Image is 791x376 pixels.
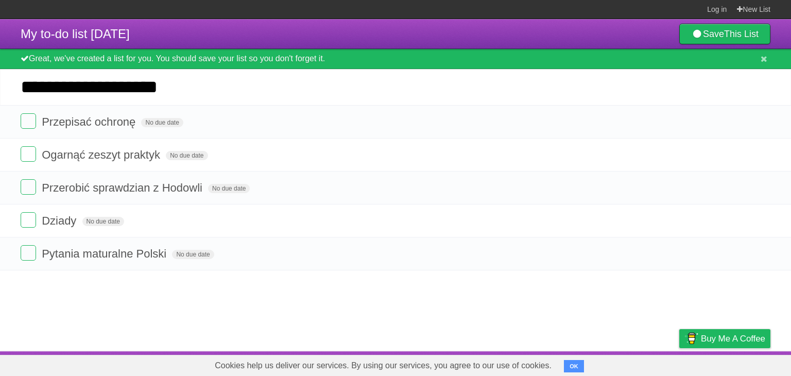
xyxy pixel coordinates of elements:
[141,118,183,127] span: No due date
[21,27,130,41] span: My to-do list [DATE]
[42,214,79,227] span: Dziady
[542,354,564,373] a: About
[701,330,765,348] span: Buy me a coffee
[82,217,124,226] span: No due date
[21,113,36,129] label: Done
[679,329,770,348] a: Buy me a coffee
[42,181,205,194] span: Przerobić sprawdzian z Hodowli
[564,360,584,372] button: OK
[576,354,618,373] a: Developers
[21,245,36,261] label: Done
[172,250,214,259] span: No due date
[208,184,250,193] span: No due date
[21,212,36,228] label: Done
[684,330,698,347] img: Buy me a coffee
[42,115,138,128] span: Przepisać ochronę
[166,151,208,160] span: No due date
[631,354,654,373] a: Terms
[42,247,169,260] span: Pytania maturalne Polski
[21,179,36,195] label: Done
[706,354,770,373] a: Suggest a feature
[204,355,562,376] span: Cookies help us deliver our services. By using our services, you agree to our use of cookies.
[21,146,36,162] label: Done
[679,24,770,44] a: SaveThis List
[724,29,759,39] b: This List
[42,148,163,161] span: Ogarnąć zeszyt praktyk
[666,354,693,373] a: Privacy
